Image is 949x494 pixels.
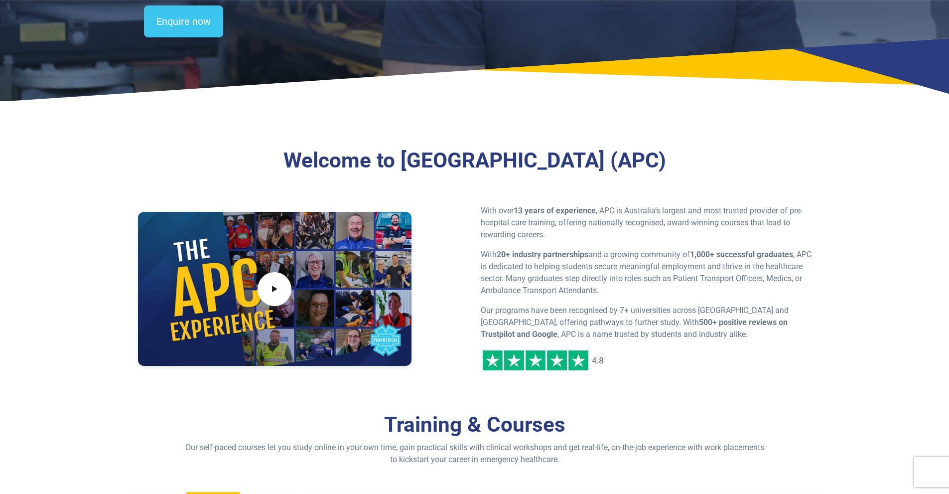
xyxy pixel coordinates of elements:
p: With and a growing community of , APC is dedicated to helping students secure meaningful employme... [481,249,812,297]
a: Enquire now [144,5,223,37]
p: Our self-paced courses let you study online in your own time, gain practical skills with clinical... [183,442,766,466]
p: Our programs have been recognised by 7+ universities across [GEOGRAPHIC_DATA] and [GEOGRAPHIC_DAT... [481,305,812,340]
p: With over , APC is Australia’s largest and most trusted provider of pre-hospital care training, o... [481,205,812,241]
h2: Training & Courses [183,412,766,438]
strong: 13 years of experience [514,206,596,215]
h3: Welcome to [GEOGRAPHIC_DATA] (APC) [188,148,761,173]
strong: 1,000+ successful graduates [690,250,793,259]
strong: 20+ industry partnerships [497,250,588,259]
